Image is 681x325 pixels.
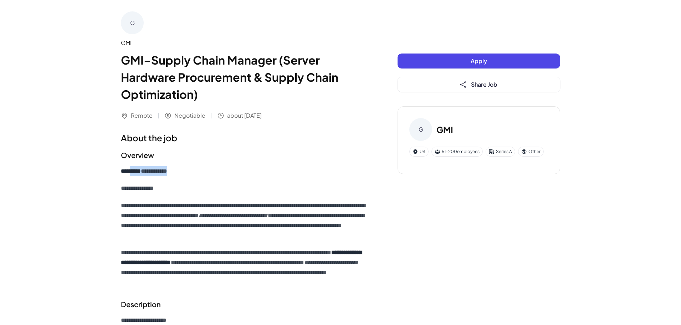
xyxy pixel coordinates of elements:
button: Share Job [398,77,560,92]
div: G [409,118,432,141]
span: Apply [471,57,487,65]
h1: About the job [121,131,369,144]
h3: GMI [436,123,453,136]
div: 51-200 employees [431,147,483,157]
div: GMI [121,39,369,47]
h2: Overview [121,150,369,161]
div: Other [518,147,544,157]
div: US [409,147,429,157]
span: Negotiable [174,111,205,120]
span: about [DATE] [227,111,262,120]
h1: GMI–Supply Chain Manager (Server Hardware Procurement & Supply Chain Optimization) [121,51,369,103]
div: Series A [486,147,515,157]
h2: Description [121,299,369,310]
div: G [121,11,144,34]
span: Remote [131,111,153,120]
span: Share Job [471,81,497,88]
button: Apply [398,54,560,68]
